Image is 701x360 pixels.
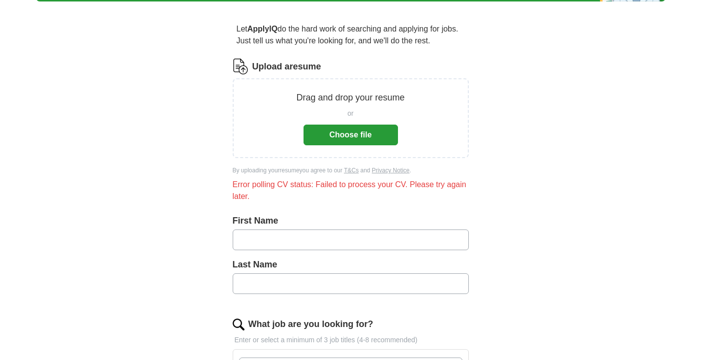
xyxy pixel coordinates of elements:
[252,60,321,73] label: Upload a resume
[304,125,398,145] button: Choose file
[233,335,469,345] p: Enter or select a minimum of 3 job titles (4-8 recommended)
[233,166,469,175] div: By uploading your resume you agree to our and .
[233,258,469,271] label: Last Name
[233,19,469,51] p: Let do the hard work of searching and applying for jobs. Just tell us what you're looking for, an...
[347,108,353,119] span: or
[233,214,469,228] label: First Name
[372,167,410,174] a: Privacy Notice
[233,179,469,202] div: Error polling CV status: Failed to process your CV. Please try again later.
[344,167,359,174] a: T&Cs
[296,91,404,104] p: Drag and drop your resume
[233,59,248,74] img: CV Icon
[248,318,373,331] label: What job are you looking for?
[247,25,277,33] strong: ApplyIQ
[233,319,244,330] img: search.png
